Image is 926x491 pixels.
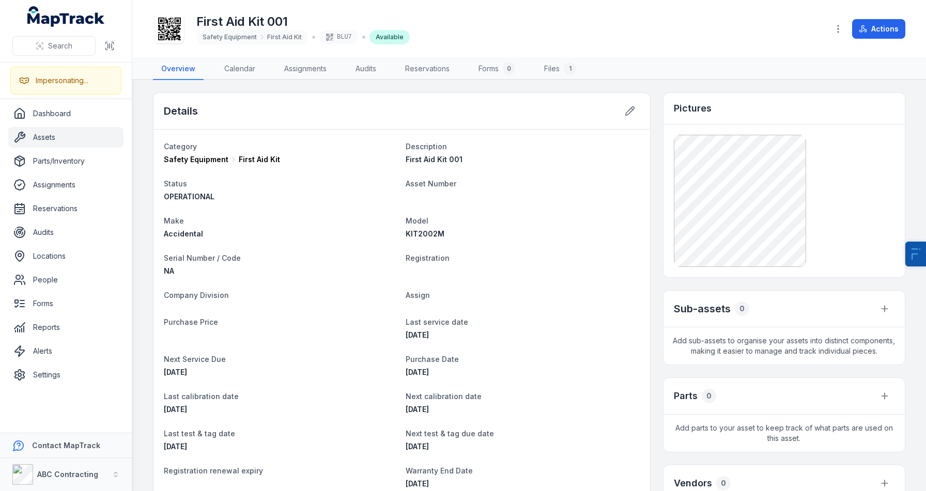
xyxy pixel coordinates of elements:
[164,442,187,451] time: 21/01/2025, 11:00:00 am
[319,30,358,44] div: BLU7
[369,30,410,44] div: Available
[406,216,428,225] span: Model
[406,392,482,401] span: Next calibration date
[716,476,731,490] div: 0
[8,341,124,361] a: Alerts
[164,192,214,201] span: OPERATIONAL
[8,151,124,171] a: Parts/Inventory
[564,62,576,75] div: 1
[276,58,335,80] a: Assignments
[406,479,429,488] span: [DATE]
[8,175,124,195] a: Assignments
[406,368,429,376] time: 19/11/2024, 11:00:00 am
[164,318,218,326] span: Purchase Price
[406,179,456,188] span: Asset Number
[267,33,302,41] span: First Aid Kit
[406,466,473,475] span: Warranty End Date
[8,246,124,266] a: Locations
[406,330,429,339] time: 21/12/2024, 11:00:00 am
[164,429,235,438] span: Last test & tag date
[164,266,174,275] span: NA
[8,127,124,148] a: Assets
[406,442,429,451] time: 21/07/2025, 10:00:00 am
[164,405,187,414] span: [DATE]
[406,254,450,262] span: Registration
[735,302,749,316] div: 0
[536,58,584,80] a: Files1
[347,58,384,80] a: Audits
[48,41,72,51] span: Search
[406,355,459,363] span: Purchase Date
[239,154,280,165] span: First Aid Kit
[164,154,228,165] span: Safety Equipment
[8,270,124,290] a: People
[164,179,187,188] span: Status
[12,36,96,56] button: Search
[164,466,263,475] span: Registration renewal expiry
[164,368,187,376] time: 21/12/2025, 11:00:00 am
[406,429,494,438] span: Next test & tag due date
[406,442,429,451] span: [DATE]
[406,330,429,339] span: [DATE]
[406,318,468,326] span: Last service date
[674,302,731,316] h2: Sub-assets
[27,6,105,27] a: MapTrack
[470,58,523,80] a: Forms0
[164,368,187,376] span: [DATE]
[852,19,905,39] button: Actions
[164,104,198,118] h2: Details
[406,229,444,238] span: KIT2002M
[8,222,124,243] a: Audits
[153,58,204,80] a: Overview
[203,33,257,41] span: Safety Equipment
[164,405,187,414] time: 21/01/2025, 11:00:00 am
[196,13,410,30] h1: First Aid Kit 001
[216,58,264,80] a: Calendar
[406,368,429,376] span: [DATE]
[406,155,462,164] span: First Aid Kit 001
[663,415,905,452] span: Add parts to your asset to keep track of what parts are used on this asset.
[8,198,124,219] a: Reservations
[8,293,124,314] a: Forms
[37,470,98,479] strong: ABC Contracting
[8,365,124,385] a: Settings
[8,317,124,338] a: Reports
[406,479,429,488] time: 19/11/2027, 11:00:00 am
[674,476,712,490] h3: Vendors
[32,441,100,450] strong: Contact MapTrack
[663,327,905,365] span: Add sub-assets to organise your assets into distinct components, making it easier to manage and t...
[164,216,184,225] span: Make
[406,405,429,414] time: 21/07/2025, 10:00:00 am
[36,75,88,86] div: Impersonating...
[164,442,187,451] span: [DATE]
[164,291,229,299] span: Company Division
[406,405,429,414] span: [DATE]
[164,355,226,363] span: Next Service Due
[406,142,447,151] span: Description
[164,254,241,262] span: Serial Number / Code
[164,392,239,401] span: Last calibration date
[397,58,458,80] a: Reservations
[674,389,698,403] h3: Parts
[164,142,197,151] span: Category
[406,291,430,299] span: Assign
[164,229,203,238] span: Accidental
[503,62,515,75] div: 0
[702,389,716,403] div: 0
[674,101,712,116] h3: Pictures
[8,103,124,124] a: Dashboard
